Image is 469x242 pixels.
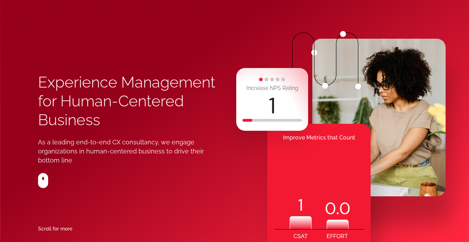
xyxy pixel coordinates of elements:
code: 0 [339,197,350,220]
div: Increase NPS Rating [246,83,298,93]
div: . [327,197,349,220]
div: As a leading end-to-end CX consultancy, we engage organizations in human-centered business to dri... [38,138,218,165]
div: 1 [269,95,276,117]
code: 0 [325,197,336,220]
h1: Experience Management for Human-Centered Business [38,73,235,129]
div: Improve Metrics that Count [267,131,371,145]
div: 1 [290,194,312,216]
div: Scroll for more [38,224,72,234]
